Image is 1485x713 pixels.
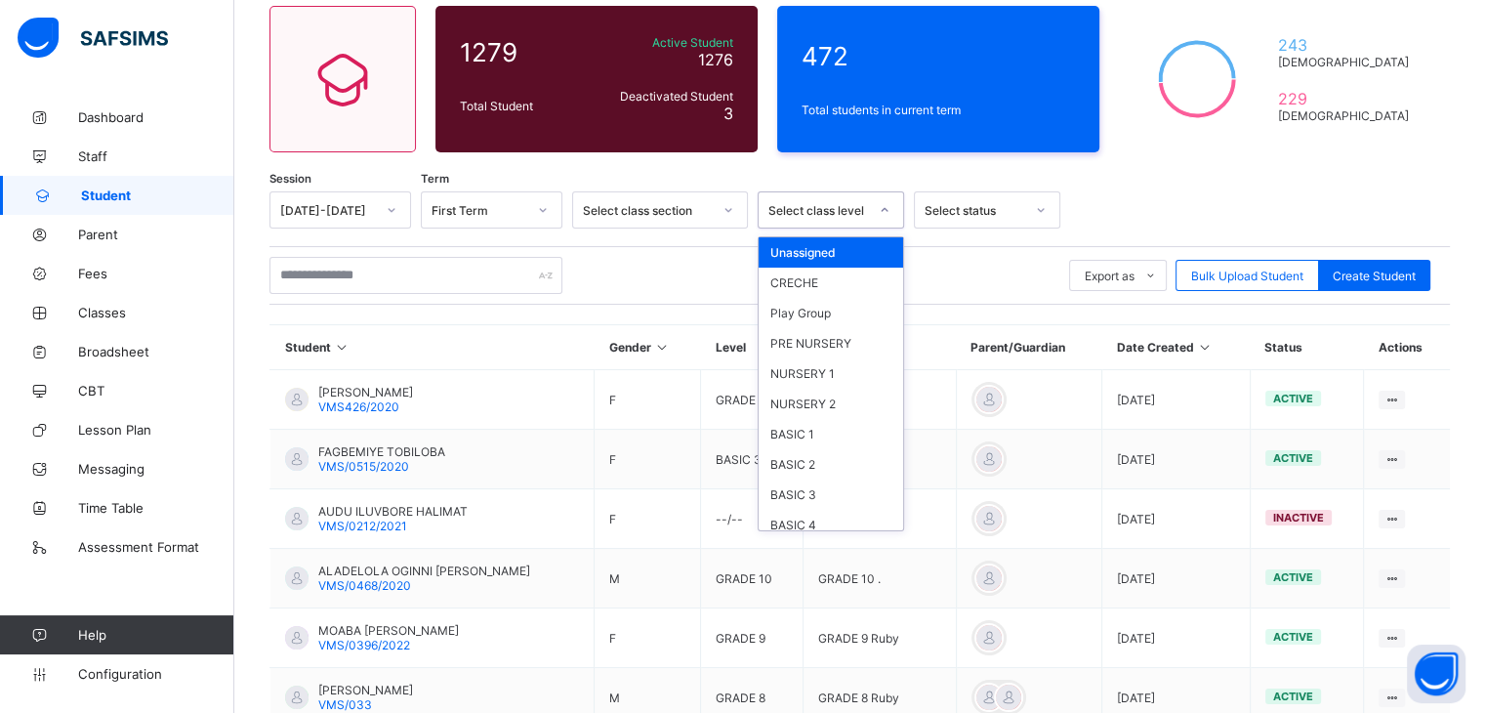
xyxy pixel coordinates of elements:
span: Help [78,627,233,643]
span: Classes [78,305,234,320]
td: --/-- [701,489,804,549]
th: Level [701,325,804,370]
span: Total students in current term [802,103,1075,117]
span: Broadsheet [78,344,234,359]
span: Student [81,188,234,203]
div: BASIC 3 [759,480,903,510]
td: [DATE] [1102,430,1251,489]
span: 243 [1277,35,1417,55]
th: Status [1250,325,1364,370]
div: NURSERY 2 [759,389,903,419]
span: active [1273,690,1313,703]
span: active [1273,392,1313,405]
span: 472 [802,41,1075,71]
td: [DATE] [1102,489,1251,549]
i: Sort in Ascending Order [334,340,351,355]
td: GRADE 9 Ruby [803,608,956,668]
span: inactive [1273,511,1324,524]
th: Parent/Guardian [956,325,1102,370]
span: Create Student [1333,269,1416,283]
div: CRECHE [759,268,903,298]
span: Configuration [78,666,233,682]
span: Fees [78,266,234,281]
td: GRADE 10 . [803,549,956,608]
span: VMS/033 [318,697,372,712]
td: GRADE 12 [701,370,804,430]
span: CBT [78,383,234,398]
td: GRADE 9 [701,608,804,668]
div: Unassigned [759,237,903,268]
span: Term [421,172,449,186]
span: Assessment Format [78,539,234,555]
span: Lesson Plan [78,422,234,438]
span: 1276 [698,50,733,69]
div: PRE NURSERY [759,328,903,358]
span: VMS/0396/2022 [318,638,410,652]
span: [DEMOGRAPHIC_DATA] [1277,55,1417,69]
td: F [594,489,700,549]
span: Session [269,172,311,186]
span: 3 [723,104,733,123]
span: Messaging [78,461,234,477]
td: [DATE] [1102,549,1251,608]
span: VMS/0212/2021 [318,519,407,533]
span: 229 [1277,89,1417,108]
th: Actions [1364,325,1450,370]
span: Dashboard [78,109,234,125]
td: BASIC 3 [701,430,804,489]
span: active [1273,570,1313,584]
td: [DATE] [1102,608,1251,668]
span: AUDU ILUVBORE HALIMAT [318,504,468,519]
span: ALADELOLA OGINNI [PERSON_NAME] [318,564,530,578]
div: Total Student [455,94,590,118]
span: [PERSON_NAME] [318,385,413,399]
td: [DATE] [1102,370,1251,430]
div: [DATE]-[DATE] [280,203,375,218]
div: BASIC 4 [759,510,903,540]
div: BASIC 1 [759,419,903,449]
span: MOABA [PERSON_NAME] [318,623,459,638]
span: VMS/0468/2020 [318,578,411,593]
div: Select class section [583,203,712,218]
button: Open asap [1407,645,1465,703]
span: 1279 [460,37,585,67]
span: active [1273,630,1313,644]
span: VMS426/2020 [318,399,399,414]
div: First Term [432,203,526,218]
span: [DEMOGRAPHIC_DATA] [1277,108,1417,123]
span: Active Student [595,35,733,50]
th: Gender [594,325,700,370]
td: F [594,608,700,668]
div: BASIC 2 [759,449,903,480]
td: M [594,549,700,608]
span: Deactivated Student [595,89,733,104]
span: Time Table [78,500,234,516]
td: GRADE 10 [701,549,804,608]
span: Staff [78,148,234,164]
div: Select class level [768,203,868,218]
span: VMS/0515/2020 [318,459,409,474]
td: F [594,370,700,430]
th: Date Created [1102,325,1251,370]
i: Sort in Ascending Order [653,340,670,355]
td: F [594,430,700,489]
span: active [1273,451,1313,465]
i: Sort in Ascending Order [1197,340,1214,355]
span: FAGBEMIYE TOBILOBA [318,444,445,459]
th: Student [270,325,595,370]
img: safsims [18,18,168,59]
div: Select status [925,203,1024,218]
span: Parent [78,227,234,242]
span: Export as [1085,269,1134,283]
div: NURSERY 1 [759,358,903,389]
div: Play Group [759,298,903,328]
span: Bulk Upload Student [1191,269,1303,283]
span: [PERSON_NAME] [318,683,413,697]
